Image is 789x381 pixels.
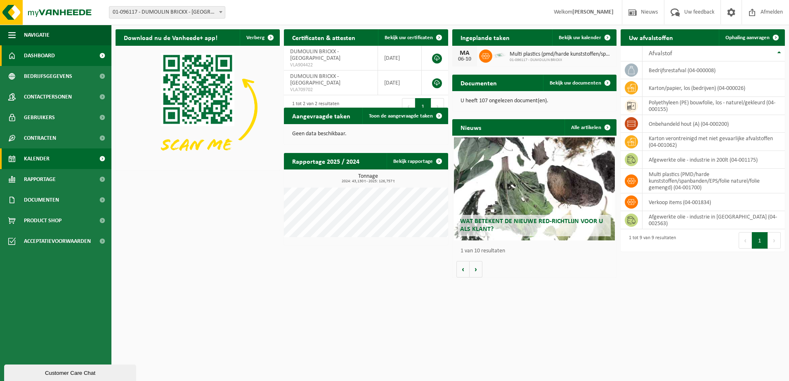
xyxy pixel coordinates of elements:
td: verkoop items (04-001834) [643,193,785,211]
span: Bekijk uw certificaten [385,35,433,40]
td: [DATE] [378,46,421,71]
span: Contracten [24,128,56,148]
span: Wat betekent de nieuwe RED-richtlijn voor u als klant? [460,218,603,233]
iframe: chat widget [4,363,138,381]
span: Kalender [24,148,50,169]
a: Alle artikelen [565,119,616,136]
span: Afvalstof [649,50,672,57]
span: Verberg [246,35,265,40]
a: Wat betekent de nieuwe RED-richtlijn voor u als klant? [454,137,615,240]
a: Bekijk uw certificaten [378,29,447,46]
span: 01-096117 - DUMOULIN BRICKX - RUMBEKE [109,7,225,18]
p: 1 van 10 resultaten [461,248,612,254]
a: Bekijk uw documenten [543,75,616,91]
button: Previous [402,98,415,115]
span: VLA709702 [290,87,371,93]
span: Rapportage [24,169,56,190]
h2: Documenten [452,75,505,91]
span: 2024: 43,130 t - 2025: 126,757 t [288,179,448,183]
td: onbehandeld hout (A) (04-000200) [643,115,785,133]
h2: Rapportage 2025 / 2024 [284,153,368,169]
td: karton/papier, los (bedrijven) (04-000026) [643,79,785,97]
span: Product Shop [24,210,61,231]
p: U heeft 107 ongelezen document(en). [461,98,608,104]
span: VLA904422 [290,62,371,68]
span: Bekijk uw documenten [550,80,601,86]
button: Verberg [240,29,279,46]
p: Geen data beschikbaar. [292,131,440,137]
span: DUMOULIN BRICKX - [GEOGRAPHIC_DATA] [290,49,340,61]
img: LP-SK-00500-LPE-16 [492,48,506,62]
span: Acceptatievoorwaarden [24,231,91,252]
h2: Uw afvalstoffen [621,29,681,45]
a: Bekijk rapportage [387,153,447,169]
span: Multi plastics (pmd/harde kunststoffen/spanbanden/eps/folie naturel/folie gemeng... [510,51,612,58]
span: Bedrijfsgegevens [24,66,72,87]
div: MA [456,50,473,56]
button: Volgende [470,261,482,278]
a: Ophaling aanvragen [719,29,784,46]
h2: Download nu de Vanheede+ app! [116,29,226,45]
h3: Tonnage [288,174,448,183]
span: 01-096117 - DUMOULIN BRICKX [510,58,612,63]
button: Previous [739,232,752,249]
span: Gebruikers [24,107,55,128]
div: 1 tot 2 van 2 resultaten [288,97,339,115]
td: multi plastics (PMD/harde kunststoffen/spanbanden/EPS/folie naturel/folie gemengd) (04-001700) [643,169,785,193]
span: Documenten [24,190,59,210]
button: Vorige [456,261,470,278]
a: Bekijk uw kalender [552,29,616,46]
td: karton verontreinigd met niet gevaarlijke afvalstoffen (04-001062) [643,133,785,151]
td: polyethyleen (PE) bouwfolie, los - naturel/gekleurd (04-000155) [643,97,785,115]
h2: Nieuws [452,119,489,135]
a: Toon de aangevraagde taken [362,108,447,124]
div: 1 tot 9 van 9 resultaten [625,231,676,249]
strong: [PERSON_NAME] [572,9,614,15]
span: 01-096117 - DUMOULIN BRICKX - RUMBEKE [109,6,225,19]
button: 1 [415,98,431,115]
span: Dashboard [24,45,55,66]
img: Download de VHEPlus App [116,46,280,169]
span: Toon de aangevraagde taken [369,113,433,119]
h2: Certificaten & attesten [284,29,364,45]
td: [DATE] [378,71,421,95]
span: Bekijk uw kalender [559,35,601,40]
h2: Aangevraagde taken [284,108,359,124]
td: afgewerkte olie - industrie in 200lt (04-001175) [643,151,785,169]
h2: Ingeplande taken [452,29,518,45]
button: 1 [752,232,768,249]
span: Contactpersonen [24,87,72,107]
td: bedrijfsrestafval (04-000008) [643,61,785,79]
td: afgewerkte olie - industrie in [GEOGRAPHIC_DATA] (04-002563) [643,211,785,229]
div: 06-10 [456,56,473,62]
span: Ophaling aanvragen [725,35,770,40]
span: Navigatie [24,25,50,45]
button: Next [768,232,781,249]
button: Next [431,98,444,115]
span: DUMOULIN BRICKX - [GEOGRAPHIC_DATA] [290,73,340,86]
